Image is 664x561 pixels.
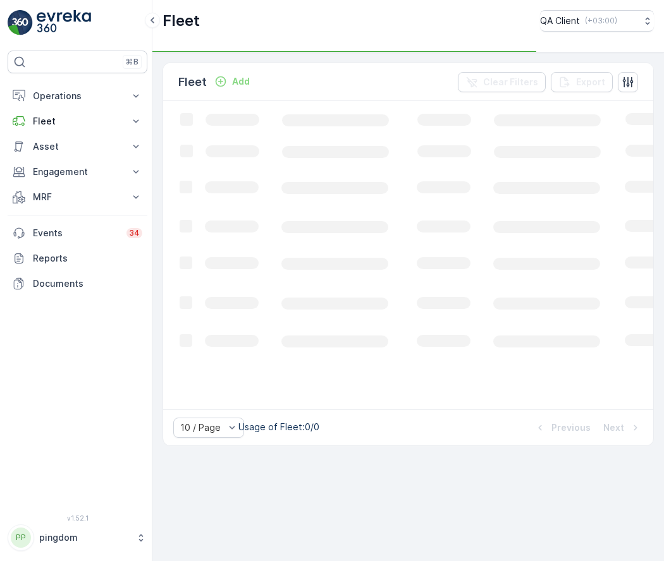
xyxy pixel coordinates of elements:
[540,15,580,27] p: QA Client
[8,134,147,159] button: Asset
[458,72,546,92] button: Clear Filters
[209,74,255,89] button: Add
[8,10,33,35] img: logo
[163,11,200,31] p: Fleet
[33,227,119,239] p: Events
[8,159,147,184] button: Engagement
[8,184,147,210] button: MRF
[8,109,147,134] button: Fleet
[8,220,147,246] a: Events34
[11,528,31,548] div: PP
[540,10,654,32] button: QA Client(+03:00)
[33,140,122,153] p: Asset
[39,531,130,544] p: pingdom
[238,421,319,433] p: Usage of Fleet : 0/0
[8,246,147,271] a: Reports
[178,73,207,91] p: Fleet
[126,57,138,67] p: ⌘B
[603,421,624,434] p: Next
[602,420,643,435] button: Next
[551,72,613,92] button: Export
[551,421,591,434] p: Previous
[33,277,142,290] p: Documents
[483,76,538,88] p: Clear Filters
[532,420,592,435] button: Previous
[37,10,91,35] img: logo_light-DOdMpM7g.png
[576,76,605,88] p: Export
[33,115,122,128] p: Fleet
[8,83,147,109] button: Operations
[33,252,142,265] p: Reports
[8,271,147,296] a: Documents
[33,90,122,102] p: Operations
[33,191,122,203] p: MRF
[129,228,140,238] p: 34
[8,514,147,522] span: v 1.52.1
[33,166,122,178] p: Engagement
[8,524,147,551] button: PPpingdom
[232,75,250,88] p: Add
[585,16,617,26] p: ( +03:00 )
